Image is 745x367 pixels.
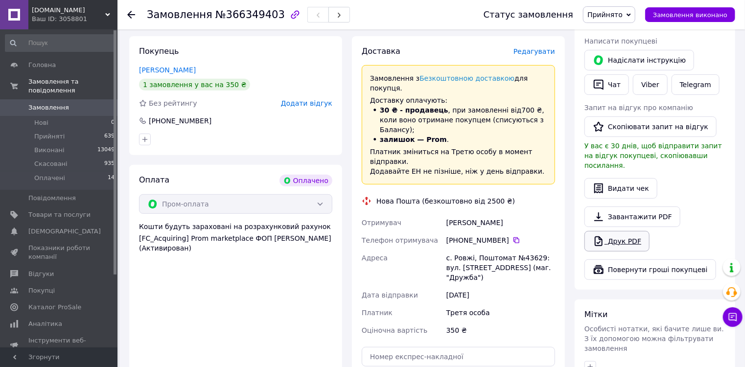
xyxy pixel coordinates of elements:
[28,336,91,354] span: Інструменти веб-майстра та SEO
[34,160,68,168] span: Скасовані
[147,9,212,21] span: Замовлення
[374,196,517,206] div: Нова Пошта (безкоштовно від 2500 ₴)
[584,74,629,95] button: Чат
[28,103,69,112] span: Замовлення
[584,325,724,352] span: Особисті нотатки, які бачите лише ви. З їх допомогою можна фільтрувати замовлення
[139,46,179,56] span: Покупець
[111,118,115,127] span: 0
[584,116,717,137] button: Скопіювати запит на відгук
[444,286,557,304] div: [DATE]
[28,303,81,312] span: Каталог ProSale
[5,34,116,52] input: Пошук
[444,214,557,231] div: [PERSON_NAME]
[587,11,623,19] span: Прийнято
[139,222,332,253] div: Кошти будуть зараховані на розрахунковий рахунок
[380,106,448,114] b: 30 ₴ - продавець
[362,236,438,244] span: Телефон отримувача
[584,178,657,199] button: Видати чек
[370,147,547,176] p: Платник зміниться на Третю особу в момент відправки. Додавайте ЕН не пізніше, ніж у день відправки.
[215,9,285,21] span: №366349403
[97,146,115,155] span: 13049
[584,37,657,45] span: Написати покупцеві
[139,233,332,253] div: [FC_Acquiring] Prom marketplace ФОП [PERSON_NAME] (Активирован)
[362,46,400,56] span: Доставка
[127,10,135,20] div: Повернутися назад
[584,310,608,319] span: Мітки
[139,66,196,74] a: [PERSON_NAME]
[104,160,115,168] span: 935
[28,286,55,295] span: Покупці
[139,79,250,91] div: 1 замовлення у вас на 350 ₴
[279,175,332,186] div: Оплачено
[104,132,115,141] span: 639
[723,307,743,327] button: Чат з покупцем
[28,61,56,69] span: Головна
[380,136,447,143] b: залишок — Prom
[34,174,65,183] span: Оплачені
[444,249,557,286] div: с. Ровжі, Поштомат №43629: вул. [STREET_ADDRESS] (маг. "Дружба")
[370,73,547,93] p: Замовлення з для покупця.
[653,11,727,19] span: Замовлення виконано
[446,235,555,245] div: [PHONE_NUMBER]
[34,132,65,141] span: Прийняті
[362,291,418,299] span: Дата відправки
[362,254,388,262] span: Адреса
[444,321,557,339] div: 350 ₴
[419,74,514,82] a: Безкоштовною доставкою
[28,210,91,219] span: Товари та послуги
[633,74,667,95] a: Viber
[32,15,117,23] div: Ваш ID: 3058801
[28,244,91,261] span: Показники роботи компанії
[281,99,332,107] span: Додати відгук
[584,206,680,227] a: Завантажити PDF
[362,219,401,227] span: Отримувач
[584,259,716,280] button: Повернути гроші покупцеві
[148,116,212,126] div: [PHONE_NUMBER]
[28,270,54,278] span: Відгуки
[584,104,693,112] span: Запит на відгук про компанію
[32,6,105,15] span: ApiMag.com.ua
[584,50,694,70] button: Надіслати інструкцію
[28,320,62,328] span: Аналітика
[513,47,555,55] span: Редагувати
[28,194,76,203] span: Повідомлення
[34,146,65,155] span: Виконані
[139,175,169,184] span: Оплата
[370,105,547,135] li: , при замовленні від 700 ₴ , коли воно отримане покупцем (списуються з Балансу);
[444,304,557,321] div: Третя особа
[362,65,555,185] div: Доставку оплачують:
[484,10,574,20] div: Статус замовлення
[362,347,555,367] input: Номер експрес-накладної
[584,231,650,252] a: Друк PDF
[28,227,101,236] span: [DEMOGRAPHIC_DATA]
[370,135,547,144] li: .
[672,74,720,95] a: Telegram
[362,326,427,334] span: Оціночна вартість
[34,118,48,127] span: Нові
[108,174,115,183] span: 14
[645,7,735,22] button: Замовлення виконано
[149,99,197,107] span: Без рейтингу
[362,309,393,317] span: Платник
[28,77,117,95] span: Замовлення та повідомлення
[584,142,722,169] span: У вас є 30 днів, щоб відправити запит на відгук покупцеві, скопіювавши посилання.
